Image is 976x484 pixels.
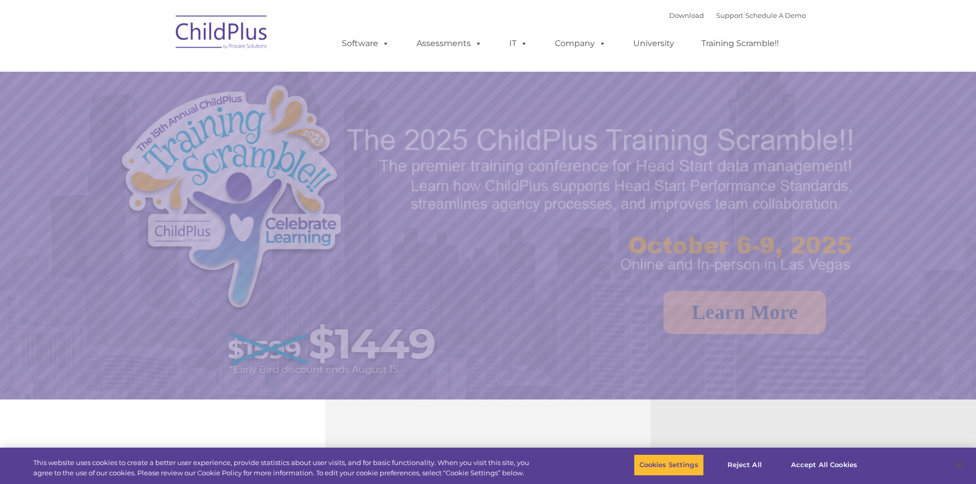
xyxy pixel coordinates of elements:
a: Support [716,11,743,19]
img: ChildPlus by Procare Solutions [171,8,273,59]
a: Download [669,11,704,19]
a: Learn More [663,291,826,334]
a: Assessments [406,33,492,54]
button: Accept All Cookies [785,454,863,476]
a: Training Scramble!! [691,33,789,54]
a: IT [499,33,538,54]
button: Cookies Settings [634,454,704,476]
button: Reject All [713,454,777,476]
button: Close [948,454,971,476]
font: | [669,11,806,19]
div: This website uses cookies to create a better user experience, provide statistics about user visit... [33,458,537,478]
a: Software [331,33,400,54]
a: University [623,33,684,54]
a: Company [545,33,616,54]
a: Schedule A Demo [745,11,806,19]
